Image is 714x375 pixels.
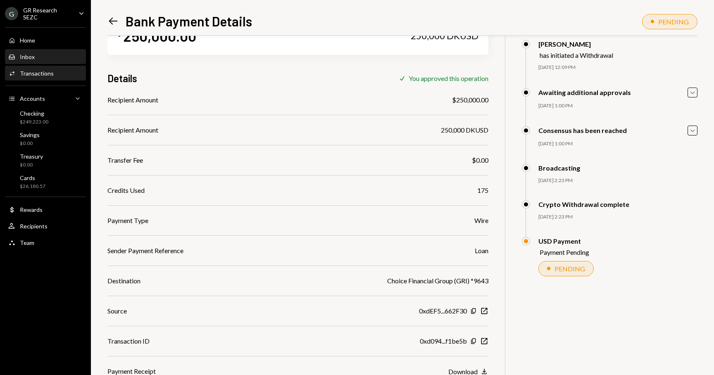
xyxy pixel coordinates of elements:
div: You approved this operation [409,74,488,82]
div: has initiated a Withdrawal [540,51,613,59]
a: Treasury$0.00 [5,150,86,170]
div: Recipients [20,223,48,230]
div: Sender Payment Reference [107,246,183,256]
div: $26,180.57 [20,183,45,190]
div: Transaction ID [107,336,150,346]
div: Home [20,37,35,44]
div: Payment Type [107,216,148,225]
div: Treasury [20,153,43,160]
div: Destination [107,276,140,286]
a: Recipients [5,218,86,233]
div: Credits Used [107,185,145,195]
div: 175 [477,185,488,195]
div: Transfer Fee [107,155,143,165]
a: Accounts [5,91,86,106]
div: Crypto Withdrawal complete [538,200,629,208]
div: 0xd094...f1be5b [420,336,467,346]
div: Loan [475,246,488,256]
div: Savings [20,131,40,138]
div: Recipient Amount [107,125,158,135]
div: $0.00 [20,161,43,169]
div: $250,000.00 [452,95,488,105]
div: [DATE] 2:23 PM [538,214,697,221]
div: Choice Financial Group (GRI) *9643 [387,276,488,286]
a: Cards$26,180.57 [5,172,86,192]
div: $0.00 [20,140,40,147]
div: Recipient Amount [107,95,158,105]
div: Inbox [20,53,35,60]
div: Wire [474,216,488,225]
h1: Bank Payment Details [126,13,252,29]
div: [PERSON_NAME] [538,40,613,48]
div: Consensus has been reached [538,126,627,134]
div: [DATE] 2:23 PM [538,177,697,184]
div: USD Payment [538,237,589,245]
div: PENDING [658,18,689,26]
div: 250,000 DKUSD [441,125,488,135]
div: Rewards [20,206,43,213]
div: $249,223.00 [20,119,48,126]
div: Checking [20,110,48,117]
div: Awaiting additional approvals [538,88,631,96]
a: Home [5,33,86,47]
div: 0xdEF5...662F30 [419,306,467,316]
div: [DATE] 12:09 PM [538,64,697,71]
a: Transactions [5,66,86,81]
div: Accounts [20,95,45,102]
div: G [5,7,18,20]
div: [DATE] 1:00 PM [538,140,697,147]
div: Transactions [20,70,54,77]
a: Savings$0.00 [5,129,86,149]
a: Team [5,235,86,250]
div: Broadcasting [538,164,580,172]
div: Cards [20,174,45,181]
div: Team [20,239,34,246]
a: Rewards [5,202,86,217]
h3: Details [107,71,137,85]
div: GR Research SEZC [23,7,72,21]
a: Checking$249,223.00 [5,107,86,127]
div: PENDING [555,265,585,273]
div: $0.00 [472,155,488,165]
div: [DATE] 1:00 PM [538,102,697,109]
div: Payment Pending [540,248,589,256]
div: Source [107,306,127,316]
a: Inbox [5,49,86,64]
